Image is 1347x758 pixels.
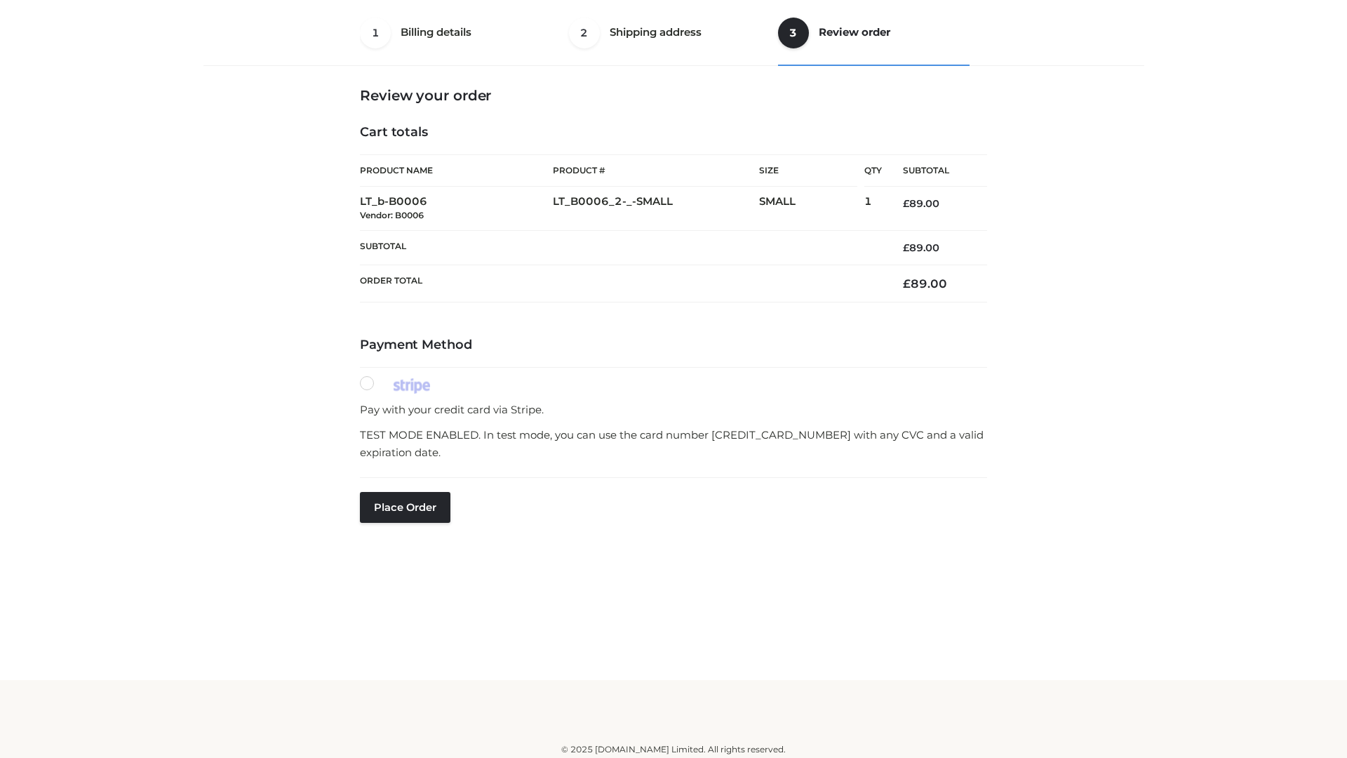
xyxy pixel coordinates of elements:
[864,154,882,187] th: Qty
[903,197,939,210] bdi: 89.00
[360,492,450,523] button: Place order
[864,187,882,231] td: 1
[208,743,1139,757] div: © 2025 [DOMAIN_NAME] Limited. All rights reserved.
[903,241,939,254] bdi: 89.00
[360,230,882,265] th: Subtotal
[553,187,759,231] td: LT_B0006_2-_-SMALL
[360,338,987,353] h4: Payment Method
[360,210,424,220] small: Vendor: B0006
[553,154,759,187] th: Product #
[360,426,987,462] p: TEST MODE ENABLED. In test mode, you can use the card number [CREDIT_CARD_NUMBER] with any CVC an...
[360,265,882,302] th: Order Total
[360,401,987,419] p: Pay with your credit card via Stripe.
[903,277,911,291] span: £
[759,187,864,231] td: SMALL
[882,155,987,187] th: Subtotal
[903,241,909,254] span: £
[759,155,857,187] th: Size
[360,187,553,231] td: LT_b-B0006
[360,87,987,104] h3: Review your order
[903,277,947,291] bdi: 89.00
[360,125,987,140] h4: Cart totals
[903,197,909,210] span: £
[360,154,553,187] th: Product Name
